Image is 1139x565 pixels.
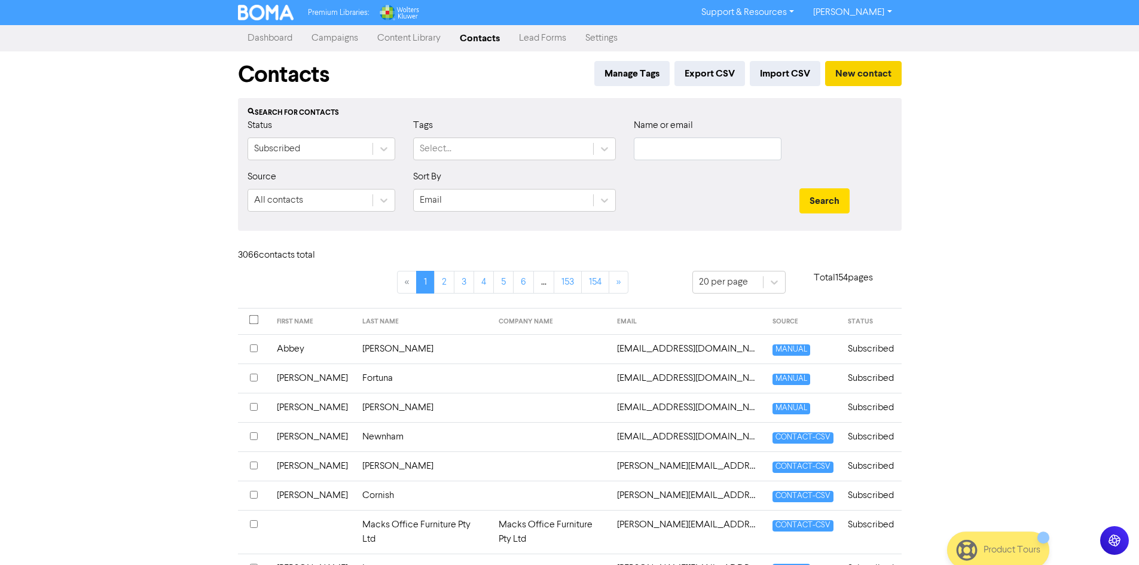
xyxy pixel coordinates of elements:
th: LAST NAME [355,309,492,335]
a: Dashboard [238,26,302,50]
a: Campaigns [302,26,368,50]
a: Page 2 [434,271,454,294]
td: ada69001@optusnet.com.au [610,422,765,451]
img: BOMA Logo [238,5,294,20]
td: [PERSON_NAME] [270,422,355,451]
td: [PERSON_NAME] [270,364,355,393]
a: Support & Resources [692,3,804,22]
td: [PERSON_NAME] [270,451,355,481]
label: Status [248,118,272,133]
a: [PERSON_NAME] [804,3,901,22]
a: Page 1 is your current page [416,271,435,294]
td: Fortuna [355,364,492,393]
td: Cornish [355,481,492,510]
span: CONTACT-CSV [772,491,833,502]
td: Subscribed [841,481,901,510]
td: accounts@osirisfurniture.com.au [610,364,765,393]
td: [PERSON_NAME] [270,481,355,510]
td: [PERSON_NAME] [355,334,492,364]
th: SOURCE [765,309,841,335]
th: FIRST NAME [270,309,355,335]
td: Subscribed [841,364,901,393]
a: Page 153 [554,271,582,294]
td: [PERSON_NAME] [355,451,492,481]
h6: 3066 contact s total [238,250,334,261]
div: Email [420,193,442,207]
button: Import CSV [750,61,820,86]
button: Export CSV [674,61,745,86]
th: EMAIL [610,309,765,335]
a: Contacts [450,26,509,50]
label: Source [248,170,276,184]
a: Settings [576,26,627,50]
div: All contacts [254,193,303,207]
span: Premium Libraries: [308,9,369,17]
label: Tags [413,118,433,133]
td: [PERSON_NAME] [355,393,492,422]
div: Search for contacts [248,108,892,118]
td: adam@limelightvp.com.au [610,481,765,510]
a: Lead Forms [509,26,576,50]
a: Page 3 [454,271,474,294]
a: Page 5 [493,271,514,294]
td: Subscribed [841,393,901,422]
td: acroebuck31@gmail.com [610,393,765,422]
th: STATUS [841,309,901,335]
div: 20 per page [699,275,748,289]
a: Page 4 [474,271,494,294]
td: [PERSON_NAME] [270,393,355,422]
td: abbey@allantax.com.au [610,334,765,364]
span: CONTACT-CSV [772,432,833,444]
p: Total 154 pages [786,271,902,285]
a: Content Library [368,26,450,50]
span: MANUAL [772,403,810,414]
h1: Contacts [238,61,329,88]
td: Macks Office Furniture Pty Ltd [355,510,492,554]
a: » [609,271,628,294]
button: New contact [825,61,902,86]
td: Subscribed [841,334,901,364]
th: COMPANY NAME [491,309,610,335]
iframe: Chat Widget [1079,508,1139,565]
a: Page 154 [581,271,609,294]
label: Sort By [413,170,441,184]
td: Newnham [355,422,492,451]
td: Subscribed [841,510,901,554]
td: Macks Office Furniture Pty Ltd [491,510,610,554]
label: Name or email [634,118,693,133]
a: Page 6 [513,271,534,294]
td: Subscribed [841,422,901,451]
button: Search [799,188,850,213]
div: Select... [420,142,451,156]
span: CONTACT-CSV [772,462,833,473]
td: adam.johnson@education.vic.gov.au [610,451,765,481]
td: Abbey [270,334,355,364]
span: MANUAL [772,374,810,385]
span: CONTACT-CSV [772,520,833,532]
span: MANUAL [772,344,810,356]
td: adam@macks.com.au [610,510,765,554]
div: Subscribed [254,142,300,156]
button: Manage Tags [594,61,670,86]
td: Subscribed [841,451,901,481]
img: Wolters Kluwer [378,5,419,20]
